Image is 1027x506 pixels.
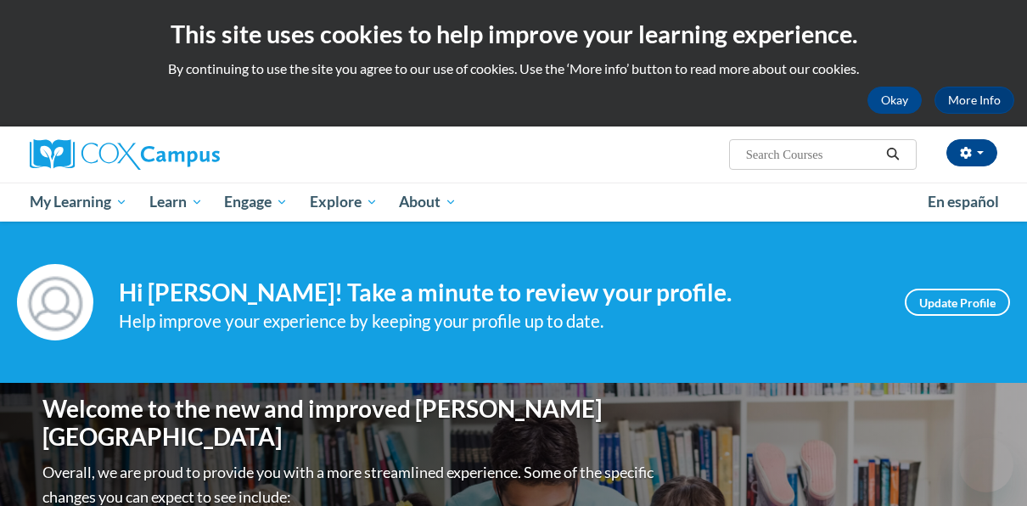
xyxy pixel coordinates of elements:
a: My Learning [19,183,138,222]
p: By continuing to use the site you agree to our use of cookies. Use the ‘More info’ button to read... [13,59,1014,78]
a: En español [917,184,1010,220]
div: Help improve your experience by keeping your profile up to date. [119,307,879,335]
span: Explore [310,192,378,212]
a: Explore [299,183,389,222]
iframe: Button to launch messaging window [959,438,1013,492]
span: About [399,192,457,212]
a: Learn [138,183,214,222]
button: Account Settings [946,139,997,166]
span: En español [928,193,999,211]
button: Search [880,144,906,165]
a: Update Profile [905,289,1010,316]
a: Cox Campus [30,139,335,170]
input: Search Courses [744,144,880,165]
button: Okay [867,87,922,114]
span: Learn [149,192,203,212]
img: Profile Image [17,264,93,340]
h1: Welcome to the new and improved [PERSON_NAME][GEOGRAPHIC_DATA] [42,395,658,452]
span: Engage [224,192,288,212]
img: Cox Campus [30,139,220,170]
h4: Hi [PERSON_NAME]! Take a minute to review your profile. [119,278,879,307]
a: Engage [213,183,299,222]
a: More Info [934,87,1014,114]
div: Main menu [17,183,1010,222]
span: My Learning [30,192,127,212]
a: About [389,183,469,222]
h2: This site uses cookies to help improve your learning experience. [13,17,1014,51]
